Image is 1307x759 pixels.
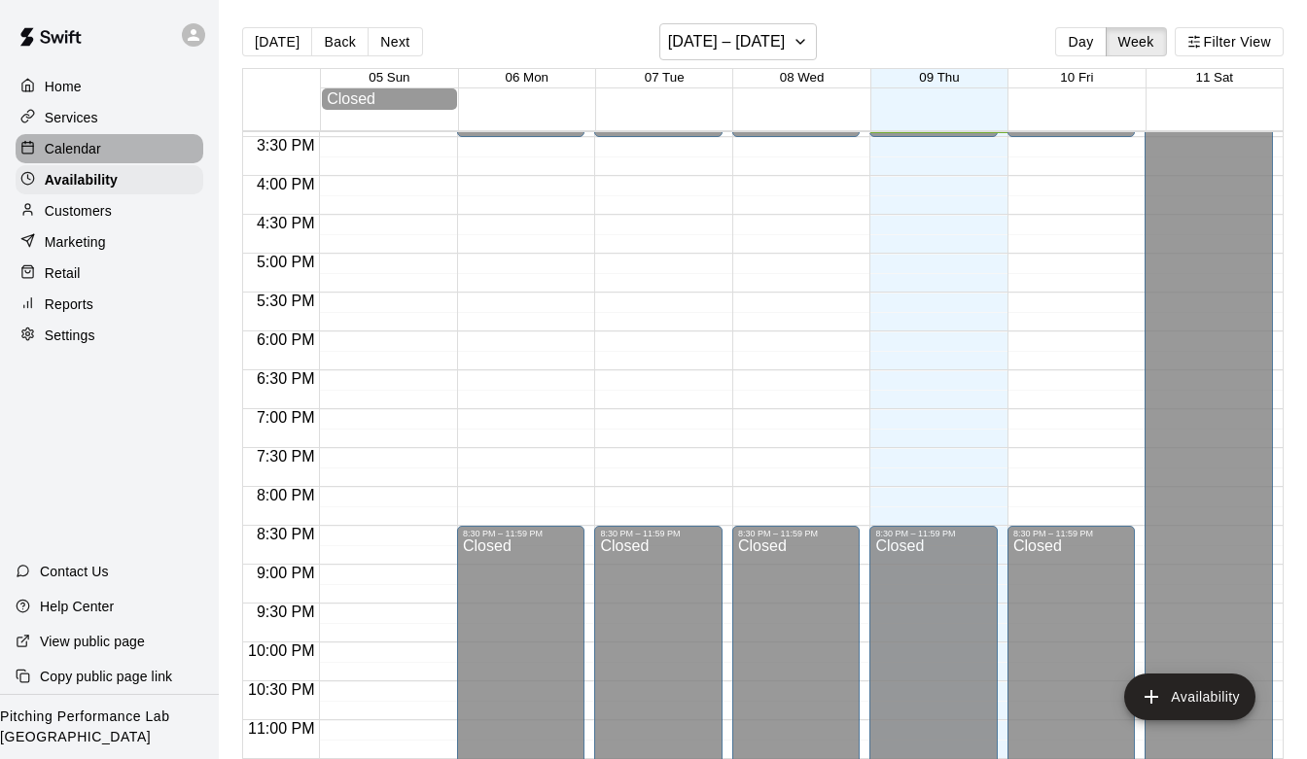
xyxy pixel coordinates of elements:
[506,70,548,85] button: 06 Mon
[40,632,145,651] p: View public page
[252,176,320,192] span: 4:00 PM
[919,70,959,85] button: 09 Thu
[45,294,93,314] p: Reports
[40,597,114,616] p: Help Center
[243,681,319,698] span: 10:30 PM
[40,562,109,581] p: Contact Us
[311,27,369,56] button: Back
[16,72,203,101] a: Home
[1175,27,1284,56] button: Filter View
[40,667,172,686] p: Copy public page link
[252,565,320,581] span: 9:00 PM
[16,290,203,319] a: Reports
[1196,70,1234,85] button: 11 Sat
[16,165,203,194] a: Availability
[252,604,320,620] span: 9:30 PM
[252,215,320,231] span: 4:30 PM
[16,134,203,163] a: Calendar
[252,331,320,348] span: 6:00 PM
[45,201,112,221] p: Customers
[252,448,320,465] span: 7:30 PM
[780,70,825,85] button: 08 Wed
[45,77,82,96] p: Home
[45,170,118,190] p: Availability
[16,227,203,257] a: Marketing
[1013,529,1130,538] div: 8:30 PM – 11:59 PM
[1124,673,1255,720] button: add
[252,487,320,503] span: 8:00 PM
[16,103,203,132] a: Services
[1055,27,1106,56] button: Day
[252,526,320,542] span: 8:30 PM
[600,529,717,538] div: 8:30 PM – 11:59 PM
[369,70,409,85] button: 05 Sun
[45,326,95,345] p: Settings
[875,529,992,538] div: 8:30 PM – 11:59 PM
[252,370,320,387] span: 6:30 PM
[1106,27,1167,56] button: Week
[16,196,203,225] a: Customers
[252,254,320,270] span: 5:00 PM
[659,23,818,60] button: [DATE] – [DATE]
[1060,70,1093,85] button: 10 Fri
[243,720,319,737] span: 11:00 PM
[252,293,320,309] span: 5:30 PM
[738,529,855,538] div: 8:30 PM – 11:59 PM
[45,232,106,252] p: Marketing
[242,27,312,56] button: [DATE]
[45,263,81,283] p: Retail
[368,27,422,56] button: Next
[252,137,320,154] span: 3:30 PM
[327,90,452,108] div: Closed
[252,409,320,426] span: 7:00 PM
[668,28,786,55] h6: [DATE] – [DATE]
[16,259,203,288] a: Retail
[463,529,580,538] div: 8:30 PM – 11:59 PM
[16,321,203,350] a: Settings
[645,70,685,85] button: 07 Tue
[45,139,101,158] p: Calendar
[243,642,319,659] span: 10:00 PM
[45,108,98,127] p: Services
